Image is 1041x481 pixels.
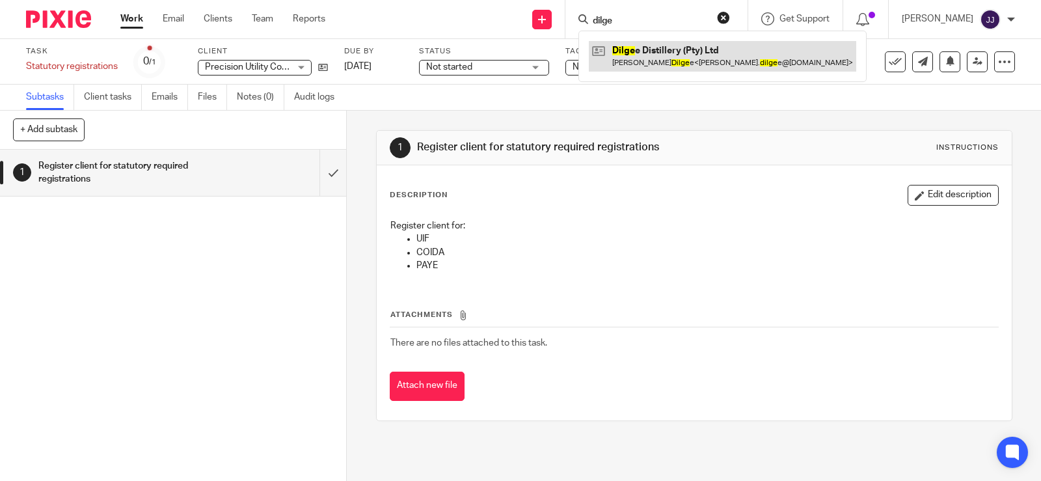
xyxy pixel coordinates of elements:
div: Statutory registrations [26,60,118,73]
a: Clients [204,12,232,25]
a: Emails [152,85,188,110]
img: Pixie [26,10,91,28]
a: Email [163,12,184,25]
label: Status [419,46,549,57]
label: Task [26,46,118,57]
a: Client tasks [84,85,142,110]
span: There are no files attached to this task. [390,338,547,348]
a: Audit logs [294,85,344,110]
a: Notes (0) [237,85,284,110]
a: Reports [293,12,325,25]
button: Attach new file [390,372,465,401]
input: Search [591,16,709,27]
p: Register client for: [390,219,998,232]
span: Get Support [779,14,830,23]
p: Description [390,190,448,200]
a: Work [120,12,143,25]
div: Instructions [936,143,999,153]
h1: Register client for statutory required registrations [417,141,722,154]
p: COIDA [416,246,998,259]
span: Precision Utility Co (Pty) Ltd [205,62,318,72]
span: Not started [426,62,472,72]
img: svg%3E [980,9,1001,30]
button: + Add subtask [13,118,85,141]
p: PAYE [416,259,998,272]
div: 1 [390,137,411,158]
span: No tags selected [573,62,642,72]
a: Team [252,12,273,25]
a: Files [198,85,227,110]
label: Tags [565,46,696,57]
h1: Register client for statutory required registrations [38,156,217,189]
div: 1 [13,163,31,182]
label: Due by [344,46,403,57]
small: /1 [149,59,156,66]
p: [PERSON_NAME] [902,12,973,25]
span: [DATE] [344,62,372,71]
p: UIF [416,232,998,245]
button: Clear [717,11,730,24]
button: Edit description [908,185,999,206]
a: Subtasks [26,85,74,110]
label: Client [198,46,328,57]
div: 0 [143,54,156,69]
span: Attachments [390,311,453,318]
